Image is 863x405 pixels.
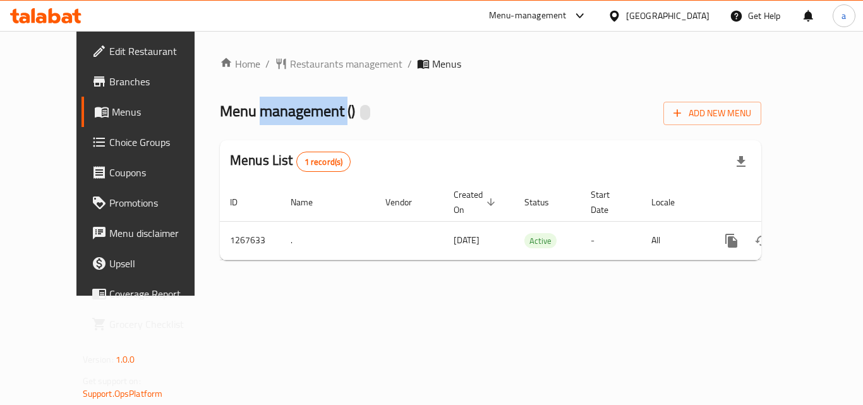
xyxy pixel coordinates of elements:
[109,135,210,150] span: Choice Groups
[291,195,329,210] span: Name
[220,183,848,260] table: enhanced table
[747,226,777,256] button: Change Status
[524,195,565,210] span: Status
[275,56,402,71] a: Restaurants management
[109,226,210,241] span: Menu disclaimer
[651,195,691,210] span: Locale
[673,106,751,121] span: Add New Menu
[220,56,761,71] nav: breadcrumb
[81,127,220,157] a: Choice Groups
[109,44,210,59] span: Edit Restaurant
[265,56,270,71] li: /
[81,218,220,248] a: Menu disclaimer
[81,188,220,218] a: Promotions
[407,56,412,71] li: /
[230,151,351,172] h2: Menus List
[109,286,210,301] span: Coverage Report
[842,9,846,23] span: a
[454,187,499,217] span: Created On
[109,74,210,89] span: Branches
[230,195,254,210] span: ID
[220,56,260,71] a: Home
[81,36,220,66] a: Edit Restaurant
[281,221,375,260] td: .
[109,317,210,332] span: Grocery Checklist
[83,373,141,389] span: Get support on:
[591,187,626,217] span: Start Date
[290,56,402,71] span: Restaurants management
[81,66,220,97] a: Branches
[220,221,281,260] td: 1267633
[432,56,461,71] span: Menus
[109,256,210,271] span: Upsell
[296,152,351,172] div: Total records count
[81,309,220,339] a: Grocery Checklist
[524,234,557,248] span: Active
[81,97,220,127] a: Menus
[83,385,163,402] a: Support.OpsPlatform
[83,351,114,368] span: Version:
[220,97,355,125] span: Menu management ( )
[489,8,567,23] div: Menu-management
[297,156,351,168] span: 1 record(s)
[454,232,480,248] span: [DATE]
[581,221,641,260] td: -
[663,102,761,125] button: Add New Menu
[385,195,428,210] span: Vendor
[626,9,709,23] div: [GEOGRAPHIC_DATA]
[726,147,756,177] div: Export file
[112,104,210,119] span: Menus
[109,165,210,180] span: Coupons
[641,221,706,260] td: All
[81,157,220,188] a: Coupons
[706,183,848,222] th: Actions
[109,195,210,210] span: Promotions
[81,279,220,309] a: Coverage Report
[81,248,220,279] a: Upsell
[524,233,557,248] div: Active
[116,351,135,368] span: 1.0.0
[716,226,747,256] button: more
